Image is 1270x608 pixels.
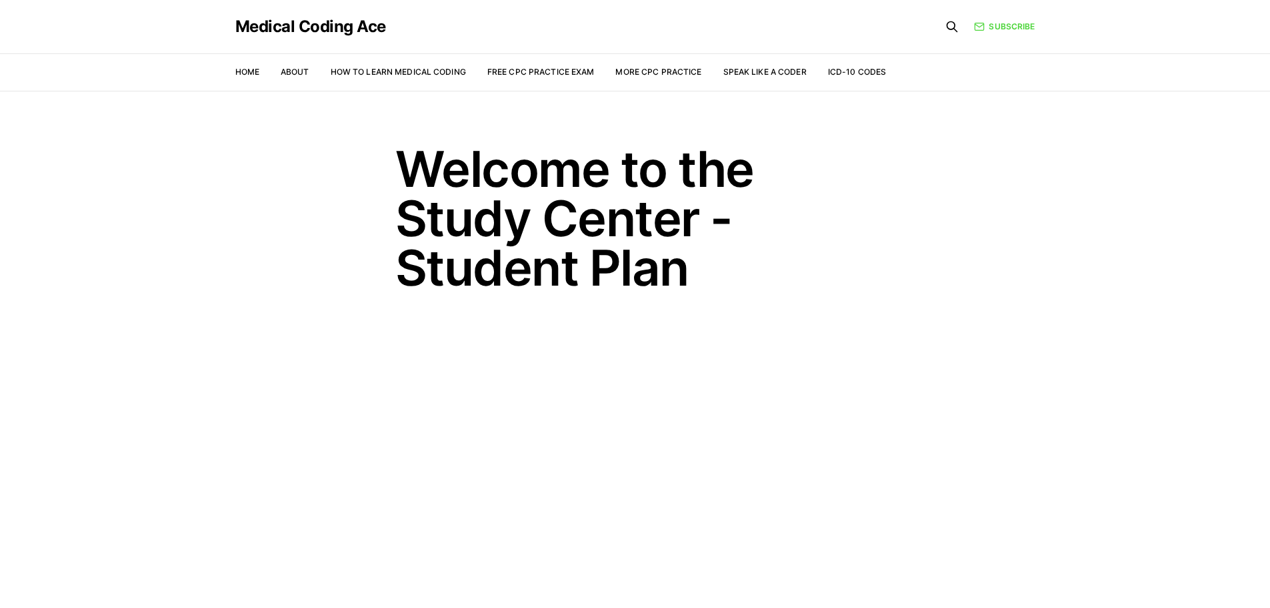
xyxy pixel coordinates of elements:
[281,67,309,77] a: About
[395,144,875,292] h1: Welcome to the Study Center - Student Plan
[828,67,886,77] a: ICD-10 Codes
[615,67,701,77] a: More CPC Practice
[974,21,1035,33] a: Subscribe
[487,67,595,77] a: Free CPC Practice Exam
[235,19,386,35] a: Medical Coding Ace
[723,67,807,77] a: Speak Like a Coder
[331,67,466,77] a: How to Learn Medical Coding
[235,67,259,77] a: Home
